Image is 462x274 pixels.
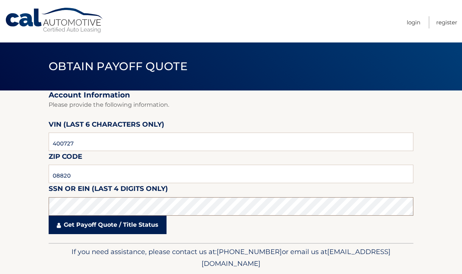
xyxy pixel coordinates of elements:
[49,90,413,100] h2: Account Information
[53,246,409,270] p: If you need assistance, please contact us at: or email us at
[217,247,282,256] span: [PHONE_NUMBER]
[49,151,82,165] label: Zip Code
[49,59,188,73] span: Obtain Payoff Quote
[49,183,168,197] label: SSN or EIN (last 4 digits only)
[49,100,413,110] p: Please provide the following information.
[49,216,167,234] a: Get Payoff Quote / Title Status
[407,16,420,28] a: Login
[436,16,457,28] a: Register
[5,7,104,34] a: Cal Automotive
[49,119,164,133] label: VIN (last 6 characters only)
